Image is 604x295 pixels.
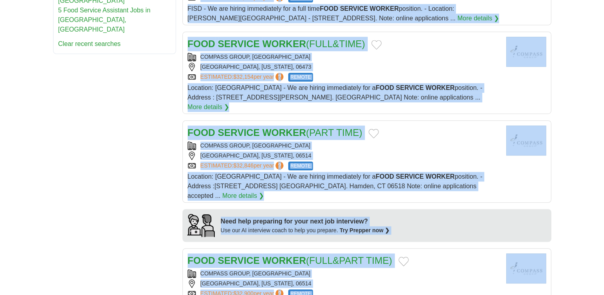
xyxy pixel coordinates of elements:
[200,54,311,60] a: COMPASS GROUP, [GEOGRAPHIC_DATA]
[368,129,379,138] button: Add to favorite jobs
[262,38,306,49] strong: WORKER
[221,217,390,226] div: Need help preparing for your next job interview?
[506,126,546,155] img: Compass Group, North America logo
[340,227,390,233] a: Try Prepper now ❯
[233,74,253,80] span: $32,154
[370,5,399,12] strong: WORKER
[426,84,455,91] strong: WORKER
[188,255,392,266] a: FOOD SERVICE WORKER(FULL&PART TIME)
[58,7,151,33] a: 5 Food Service Assistant Jobs in [GEOGRAPHIC_DATA], [GEOGRAPHIC_DATA]
[188,5,456,22] span: FISD - We are hiring immediately for a full time position. - Location: [PERSON_NAME][GEOGRAPHIC_D...
[221,226,390,235] div: Use our AI interview coach to help you prepare.
[506,37,546,67] img: Compass Group, North America logo
[275,73,283,81] span: ?
[188,63,500,71] div: [GEOGRAPHIC_DATA], [US_STATE], 06473
[376,173,394,180] strong: FOOD
[200,270,311,277] a: COMPASS GROUP, [GEOGRAPHIC_DATA]
[200,73,285,82] a: ESTIMATED:$32,154per year?
[188,38,215,49] strong: FOOD
[188,151,500,160] div: [GEOGRAPHIC_DATA], [US_STATE], 06514
[396,84,424,91] strong: SERVICE
[376,84,394,91] strong: FOOD
[188,255,215,266] strong: FOOD
[396,173,424,180] strong: SERVICE
[200,142,311,149] a: COMPASS GROUP, [GEOGRAPHIC_DATA]
[218,38,260,49] strong: SERVICE
[233,162,253,169] span: $32,846
[58,40,121,47] a: Clear recent searches
[188,84,483,101] span: Location: [GEOGRAPHIC_DATA] - We are hiring immediately for a position. - Address : [STREET_ADDRE...
[457,14,499,23] a: More details ❯
[200,161,285,170] a: ESTIMATED:$32,846per year?
[218,255,260,266] strong: SERVICE
[288,73,313,82] span: REMOTE
[398,257,409,266] button: Add to favorite jobs
[188,173,483,199] span: Location: [GEOGRAPHIC_DATA] - We are hiring immediately for a position. - Address :[STREET_ADDRES...
[340,5,368,12] strong: SERVICE
[275,161,283,169] span: ?
[188,38,365,49] a: FOOD SERVICE WORKER(FULL&TIME)
[188,127,215,138] strong: FOOD
[188,102,230,112] a: More details ❯
[218,127,260,138] strong: SERVICE
[506,253,546,283] img: Compass Group, North America logo
[188,279,500,288] div: [GEOGRAPHIC_DATA], [US_STATE], 06514
[222,191,264,201] a: More details ❯
[320,5,338,12] strong: FOOD
[262,255,306,266] strong: WORKER
[288,161,313,170] span: REMOTE
[188,127,362,138] a: FOOD SERVICE WORKER(PART TIME)
[426,173,455,180] strong: WORKER
[371,40,382,50] button: Add to favorite jobs
[262,127,306,138] strong: WORKER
